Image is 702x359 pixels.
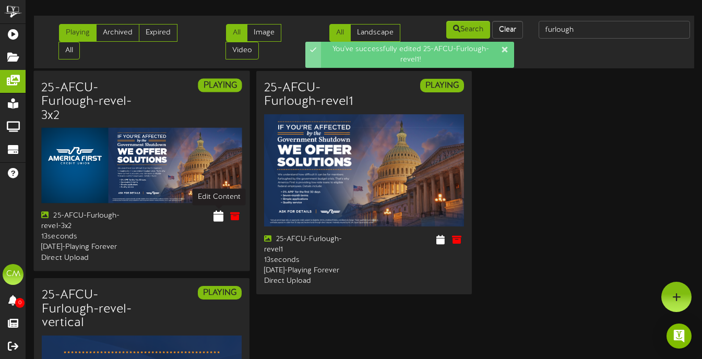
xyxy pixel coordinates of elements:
div: CM [3,264,23,285]
a: Video [225,42,259,59]
h3: 25-AFCU-Furlough-revel-vertical [42,289,134,330]
strong: PLAYING [203,288,236,297]
div: Dismiss this notification [501,44,509,55]
div: 25-AFCU-Furlough-revel1 [264,234,356,255]
div: You've successfully edited 25-AFCU-Furlough-revel1! [321,42,514,68]
div: 25-AFCU-Furlough-revel-3x2 [41,211,134,232]
button: Clear [492,21,523,39]
strong: PLAYING [425,81,459,90]
div: 13 seconds [264,255,356,266]
input: -- Search Messages by Name -- [539,21,690,39]
a: All [226,24,247,42]
div: Direct Upload [264,276,356,286]
div: [DATE] - Playing Forever [264,266,356,276]
a: All [58,42,80,59]
button: Search [446,21,490,39]
img: 2f75fc1b-0ea3-4d77-abf8-4f7044273b68.png [264,114,464,227]
div: [DATE] - Playing Forever [41,242,134,253]
img: 81238f28-df11-4a03-a8df-e77ebe2d7c8f.png [41,128,242,203]
h3: 25-AFCU-Furlough-revel-3x2 [41,81,134,122]
strong: PLAYING [204,80,237,90]
div: Direct Upload [41,253,134,263]
div: 13 seconds [41,232,134,242]
a: Archived [96,24,139,42]
span: 0 [15,298,25,308]
a: Playing [59,24,97,42]
div: Open Intercom Messenger [667,324,692,349]
a: Expired [139,24,177,42]
h3: 25-AFCU-Furlough-revel1 [264,81,356,109]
